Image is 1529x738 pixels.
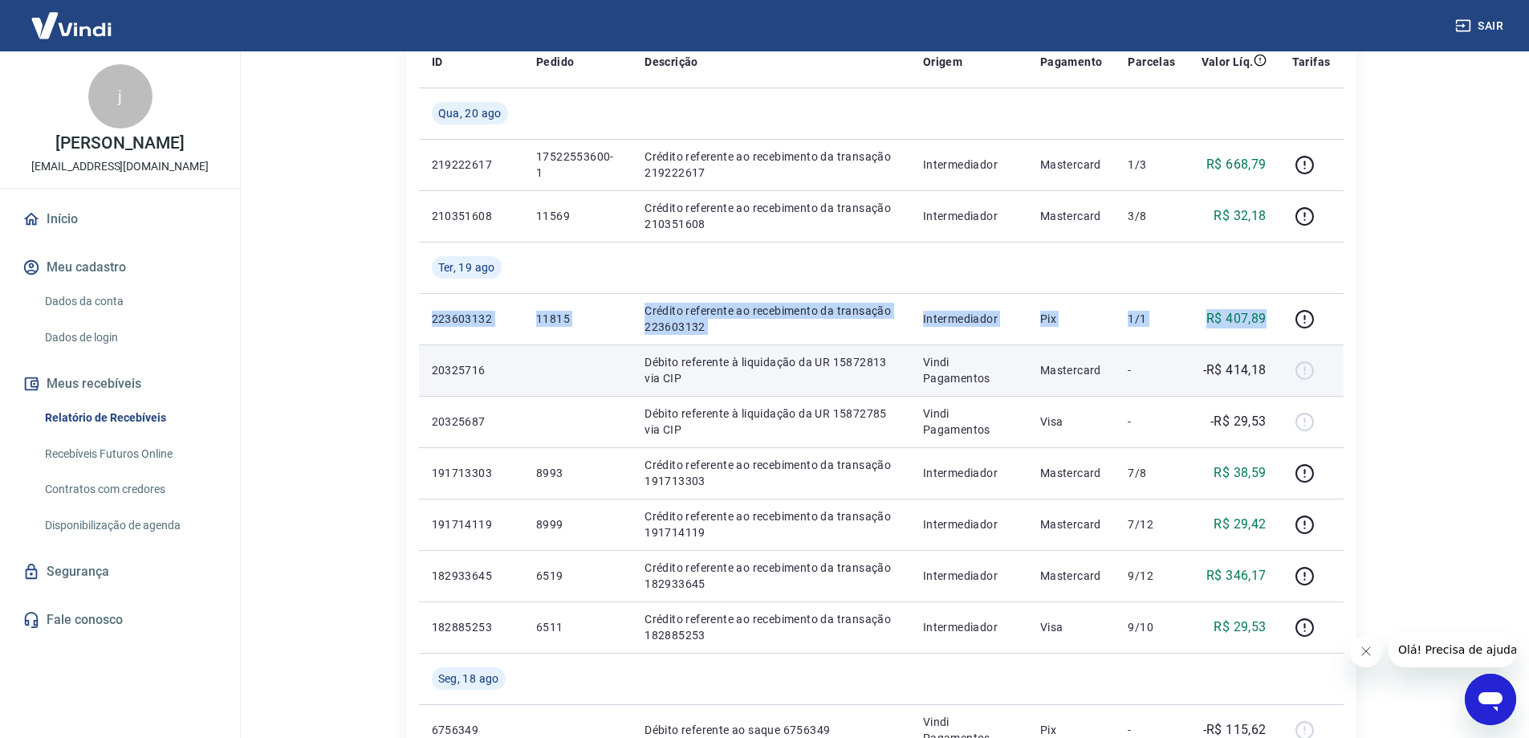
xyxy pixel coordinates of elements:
p: Crédito referente ao recebimento da transação 210351608 [645,200,897,232]
p: 210351608 [432,208,510,224]
p: 8993 [536,465,619,481]
p: Crédito referente ao recebimento da transação 182933645 [645,560,897,592]
p: 1/3 [1128,157,1175,173]
p: Intermediador [923,208,1015,224]
p: Débito referente à liquidação da UR 15872813 via CIP [645,354,897,386]
p: Mastercard [1040,516,1103,532]
p: 182933645 [432,568,510,584]
p: Mastercard [1040,208,1103,224]
p: Mastercard [1040,362,1103,378]
p: Mastercard [1040,465,1103,481]
p: 3/8 [1128,208,1175,224]
p: Pix [1040,311,1103,327]
button: Meu cadastro [19,250,221,285]
p: 11815 [536,311,619,327]
p: Crédito referente ao recebimento da transação 191714119 [645,508,897,540]
a: Início [19,202,221,237]
p: 6511 [536,619,619,635]
p: 191713303 [432,465,510,481]
a: Relatório de Recebíveis [39,402,221,434]
p: 7/12 [1128,516,1175,532]
span: Ter, 19 ago [438,259,495,275]
p: 11569 [536,208,619,224]
p: 1/1 [1128,311,1175,327]
p: 6756349 [432,722,510,738]
p: - [1128,722,1175,738]
p: R$ 668,79 [1206,155,1267,174]
p: R$ 38,59 [1214,463,1266,483]
p: 6519 [536,568,619,584]
p: Intermediador [923,465,1015,481]
p: Visa [1040,414,1103,430]
p: Intermediador [923,157,1015,173]
p: Parcelas [1128,54,1175,70]
p: Pix [1040,722,1103,738]
p: -R$ 414,18 [1203,361,1267,380]
button: Meus recebíveis [19,366,221,402]
p: 9/12 [1128,568,1175,584]
p: Vindi Pagamentos [923,406,1015,438]
a: Fale conosco [19,602,221,638]
a: Dados da conta [39,285,221,318]
p: 20325716 [432,362,510,378]
a: Dados de login [39,321,221,354]
p: 8999 [536,516,619,532]
p: Crédito referente ao recebimento da transação 219222617 [645,149,897,181]
span: Seg, 18 ago [438,671,499,687]
p: Pagamento [1040,54,1103,70]
p: 182885253 [432,619,510,635]
p: Mastercard [1040,568,1103,584]
p: [EMAIL_ADDRESS][DOMAIN_NAME] [31,158,209,175]
p: R$ 32,18 [1214,206,1266,226]
span: Olá! Precisa de ajuda? [10,11,135,24]
p: 219222617 [432,157,510,173]
a: Recebíveis Futuros Online [39,438,221,471]
p: -R$ 29,53 [1210,412,1267,431]
p: Débito referente ao saque 6756349 [645,722,897,738]
p: Mastercard [1040,157,1103,173]
p: 9/10 [1128,619,1175,635]
p: Crédito referente ao recebimento da transação 223603132 [645,303,897,335]
a: Segurança [19,554,221,589]
p: R$ 407,89 [1206,309,1267,328]
p: 223603132 [432,311,510,327]
p: ID [432,54,443,70]
p: - [1128,414,1175,430]
span: Qua, 20 ago [438,105,502,121]
div: j [88,64,152,128]
p: Crédito referente ao recebimento da transação 191713303 [645,457,897,489]
iframe: Botão para abrir a janela de mensagens [1465,674,1516,725]
button: Sair [1452,11,1510,41]
p: Débito referente à liquidação da UR 15872785 via CIP [645,406,897,438]
img: Vindi [19,1,124,50]
p: Tarifas [1292,54,1331,70]
iframe: Mensagem da empresa [1389,632,1516,667]
p: R$ 346,17 [1206,566,1267,585]
p: Crédito referente ao recebimento da transação 182885253 [645,611,897,643]
a: Disponibilização de agenda [39,509,221,542]
iframe: Fechar mensagem [1350,635,1382,667]
p: Pedido [536,54,574,70]
p: Valor Líq. [1202,54,1254,70]
p: Intermediador [923,311,1015,327]
p: - [1128,362,1175,378]
a: Contratos com credores [39,473,221,506]
p: Intermediador [923,619,1015,635]
p: Visa [1040,619,1103,635]
p: R$ 29,53 [1214,618,1266,637]
p: Vindi Pagamentos [923,354,1015,386]
p: 7/8 [1128,465,1175,481]
p: 191714119 [432,516,510,532]
p: Origem [923,54,962,70]
p: R$ 29,42 [1214,515,1266,534]
p: Descrição [645,54,698,70]
p: Intermediador [923,516,1015,532]
p: Intermediador [923,568,1015,584]
p: 20325687 [432,414,510,430]
p: [PERSON_NAME] [55,135,184,152]
p: 17522553600-1 [536,149,619,181]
